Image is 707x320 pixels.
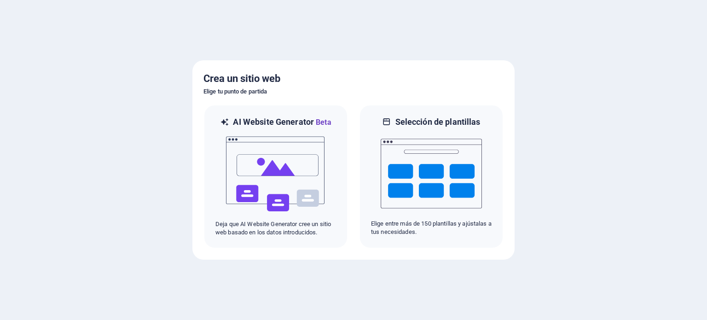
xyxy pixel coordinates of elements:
div: AI Website GeneratorBetaaiDeja que AI Website Generator cree un sitio web basado en los datos int... [203,105,348,249]
h5: Crea un sitio web [203,71,504,86]
div: Selección de plantillasElige entre más de 150 plantillas y ajústalas a tus necesidades. [359,105,504,249]
h6: Elige tu punto de partida [203,86,504,97]
h6: AI Website Generator [233,116,331,128]
h6: Selección de plantillas [395,116,481,128]
p: Elige entre más de 150 plantillas y ajústalas a tus necesidades. [371,220,492,236]
img: ai [225,128,326,220]
p: Deja que AI Website Generator cree un sitio web basado en los datos introducidos. [215,220,336,237]
span: Beta [314,118,331,127]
